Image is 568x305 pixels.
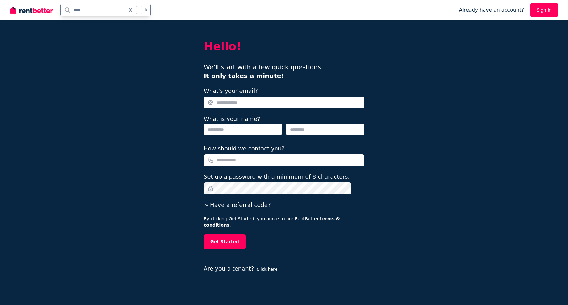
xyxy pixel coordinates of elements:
[145,8,147,13] span: k
[204,40,364,53] h2: Hello!
[10,5,53,15] img: RentBetter
[204,87,258,95] label: What's your email?
[204,216,364,228] p: By clicking Get Started, you agree to our RentBetter .
[204,201,271,209] button: Have a referral code?
[204,144,285,153] label: How should we contact you?
[204,264,364,273] p: Are you a tenant?
[530,3,558,17] a: Sign In
[459,6,524,14] span: Already have an account?
[204,63,323,80] span: We’ll start with a few quick questions.
[204,234,246,249] button: Get Started
[204,172,350,181] label: Set up a password with a minimum of 8 characters.
[256,267,277,272] button: Click here
[204,72,284,80] b: It only takes a minute!
[204,116,260,122] label: What is your name?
